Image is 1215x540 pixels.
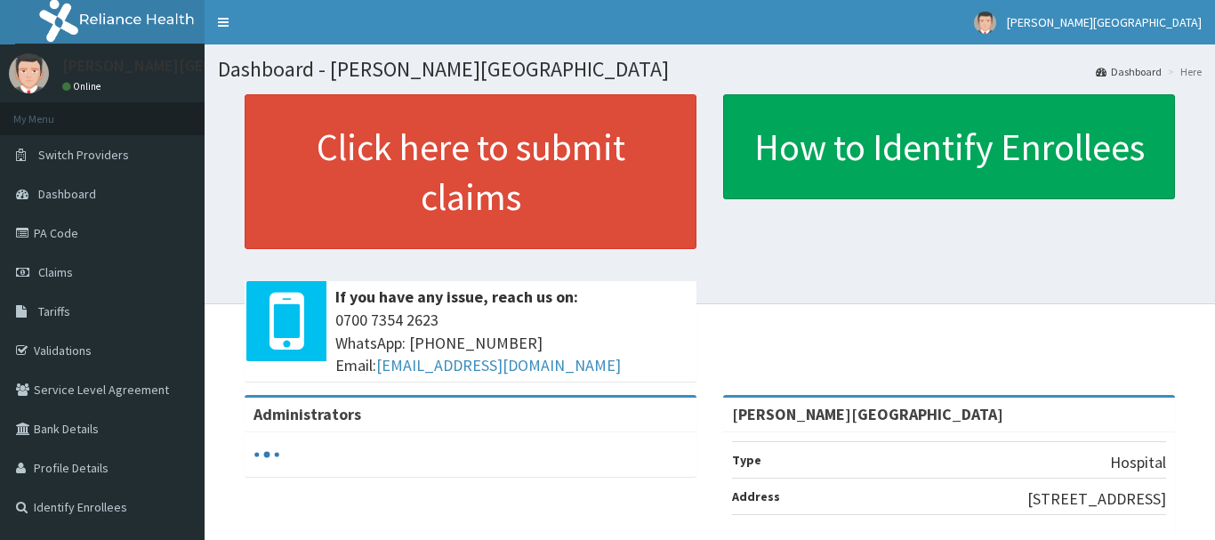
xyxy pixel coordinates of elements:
p: Hospital [1110,451,1166,474]
img: User Image [9,53,49,93]
span: Claims [38,264,73,280]
span: Tariffs [38,303,70,319]
span: 0700 7354 2623 WhatsApp: [PHONE_NUMBER] Email: [335,309,688,377]
b: Address [732,488,780,504]
h1: Dashboard - [PERSON_NAME][GEOGRAPHIC_DATA] [218,58,1202,81]
b: Administrators [253,404,361,424]
span: Switch Providers [38,147,129,163]
li: Here [1163,64,1202,79]
b: Type [732,452,761,468]
img: User Image [974,12,996,34]
svg: audio-loading [253,441,280,468]
a: Click here to submit claims [245,94,696,249]
a: Dashboard [1096,64,1162,79]
a: [EMAIL_ADDRESS][DOMAIN_NAME] [376,355,621,375]
span: Dashboard [38,186,96,202]
span: [PERSON_NAME][GEOGRAPHIC_DATA] [1007,14,1202,30]
a: How to Identify Enrollees [723,94,1175,199]
p: [PERSON_NAME][GEOGRAPHIC_DATA] [62,58,326,74]
strong: [PERSON_NAME][GEOGRAPHIC_DATA] [732,404,1003,424]
a: Online [62,80,105,93]
p: [STREET_ADDRESS] [1027,488,1166,511]
b: If you have any issue, reach us on: [335,286,578,307]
